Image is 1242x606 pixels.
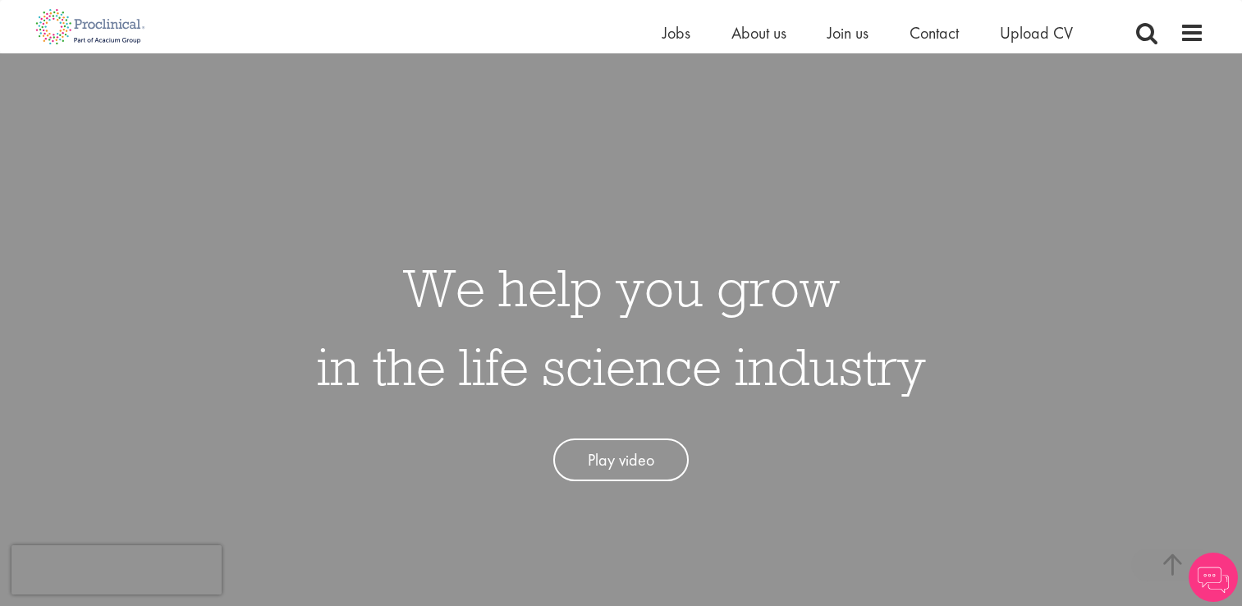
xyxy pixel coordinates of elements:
a: Join us [827,22,868,44]
a: Play video [553,438,689,482]
img: Chatbot [1189,553,1238,602]
a: Upload CV [1000,22,1073,44]
h1: We help you grow in the life science industry [317,248,926,406]
a: Jobs [662,22,690,44]
a: Contact [910,22,959,44]
a: About us [731,22,786,44]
